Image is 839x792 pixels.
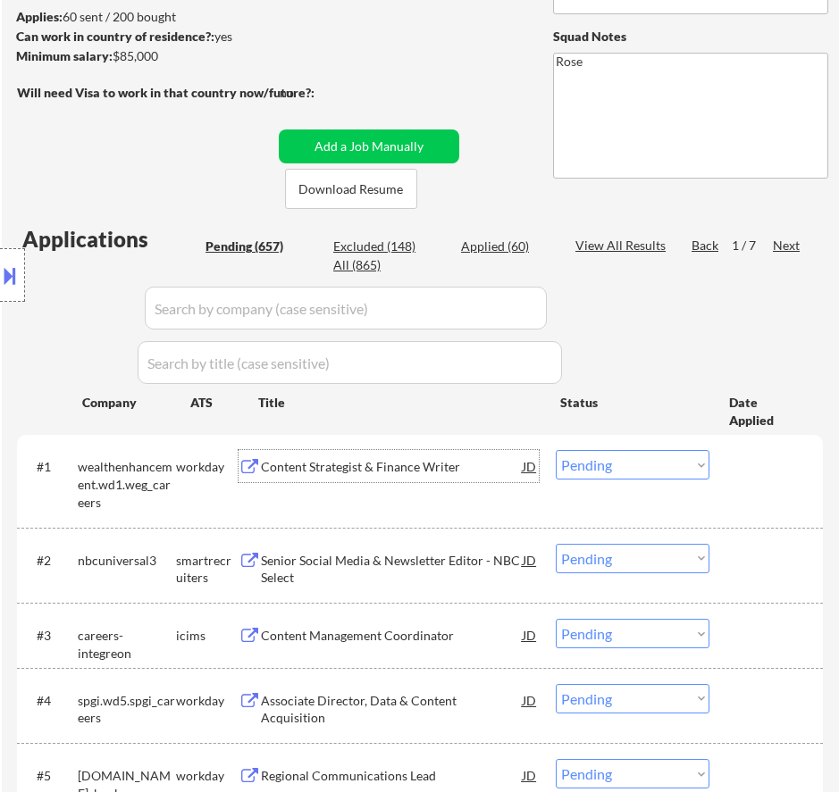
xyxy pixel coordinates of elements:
[261,458,523,476] div: Content Strategist & Finance Writer
[138,341,562,384] input: Search by title (case sensitive)
[16,48,113,63] strong: Minimum salary:
[16,8,314,26] div: 60 sent / 200 bought
[521,759,538,791] div: JD
[17,85,315,100] strong: Will need Visa to work in that country now/future?:
[521,619,538,651] div: JD
[333,256,423,274] div: All (865)
[16,9,63,24] strong: Applies:
[176,458,238,476] div: workday
[37,552,63,570] div: #2
[553,28,828,46] div: Squad Notes
[261,767,523,785] div: Regional Communications Lead
[261,627,523,645] div: Content Management Coordinator
[37,767,63,785] div: #5
[37,458,63,476] div: #1
[176,692,238,710] div: workday
[16,28,308,46] div: yes
[176,627,238,645] div: icims
[461,238,550,255] div: Applied (60)
[145,287,547,329] input: Search by company (case sensitive)
[16,47,314,65] div: $85,000
[37,692,63,710] div: #4
[773,237,801,254] div: Next
[78,627,177,662] div: careers-integreon
[261,552,523,587] div: Senior Social Media & Newsletter Editor - NBC Select
[521,544,538,576] div: JD
[521,450,538,482] div: JD
[692,237,720,254] div: Back
[261,692,523,727] div: Associate Director, Data & Content Acquisition
[78,692,177,727] div: spgi.wd5.spgi_careers
[333,238,423,255] div: Excluded (148)
[521,684,538,716] div: JD
[575,237,671,254] div: View All Results
[280,84,331,102] div: no
[285,169,417,209] button: Download Resume
[176,552,238,587] div: smartrecruiters
[258,394,543,412] div: Title
[560,386,702,418] div: Status
[732,237,773,254] div: 1 / 7
[78,458,177,511] div: wealthenhancement.wd1.weg_careers
[729,394,801,429] div: Date Applied
[78,552,177,570] div: nbcuniversal3
[37,627,63,645] div: #3
[176,767,238,785] div: workday
[279,129,459,163] button: Add a Job Manually
[16,29,214,44] strong: Can work in country of residence?:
